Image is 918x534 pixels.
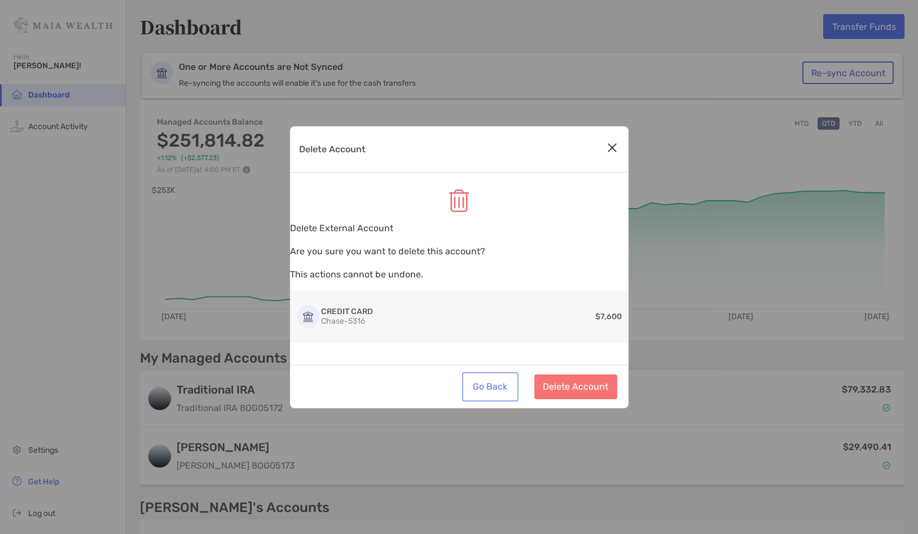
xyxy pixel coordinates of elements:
button: Go Back [464,374,516,399]
button: Delete Account [534,374,617,399]
p: This actions cannot be undone. [290,267,629,281]
p: $7,600 [375,310,622,324]
p: CREDIT CARD [321,307,373,316]
p: Delete External Account [290,221,629,235]
div: Delete Account [290,126,629,408]
p: Delete Account [299,142,366,156]
p: Are you sure you want to delete this account? [290,244,629,258]
button: Close modal [604,140,621,157]
img: Icon logo [297,305,319,328]
p: Chase - 5316 [321,316,373,326]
